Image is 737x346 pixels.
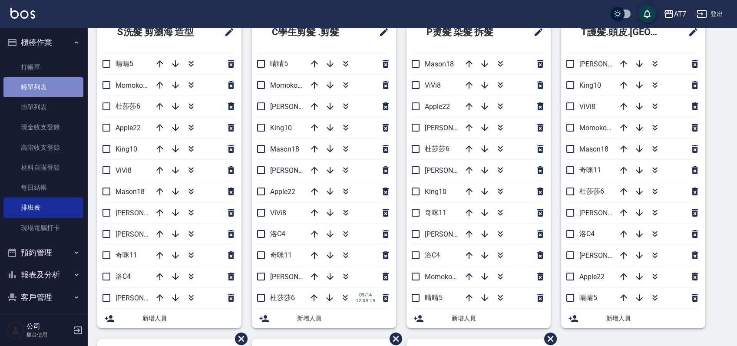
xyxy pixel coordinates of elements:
span: 修改班表的標題 [373,22,389,43]
span: 奇咪11 [579,166,601,174]
h2: C學生剪髮 .剪髮 [259,16,363,48]
span: 洛C4 [425,251,440,259]
span: [PERSON_NAME]9 [116,209,172,217]
span: 修改班表的標題 [528,22,544,43]
span: 奇咪11 [425,208,446,217]
button: 預約管理 [3,241,83,264]
span: King10 [579,81,601,89]
div: 新增人員 [252,309,396,328]
span: Apple22 [270,188,295,196]
span: 奇咪11 [270,251,292,259]
h5: 公司 [26,322,71,331]
span: ViVi8 [270,209,286,217]
span: [PERSON_NAME]9 [425,166,481,175]
span: [PERSON_NAME]7 [116,230,172,238]
span: Apple22 [116,124,141,132]
span: ViVi8 [425,81,441,89]
a: 現金收支登錄 [3,117,83,137]
button: 櫃檯作業 [3,31,83,54]
h2: T護髮.頭皮.[GEOGRAPHIC_DATA] [568,16,677,48]
span: [PERSON_NAME]2 [270,273,326,281]
span: King10 [270,124,292,132]
span: 杜莎莎6 [579,187,604,195]
div: AT7 [674,9,686,20]
div: 新增人員 [407,309,551,328]
span: [PERSON_NAME]2 [425,124,481,132]
a: 掛單列表 [3,97,83,117]
span: 杜莎莎6 [425,145,449,153]
span: Mason18 [579,145,608,153]
span: 晴晴5 [270,59,288,68]
span: King10 [116,145,137,153]
span: Momoko12 [579,124,615,132]
button: 客戶管理 [3,286,83,309]
span: Momoko12 [425,273,460,281]
span: 奇咪11 [116,251,137,259]
span: [PERSON_NAME]9 [270,102,326,111]
span: 09/14 [356,292,375,298]
span: 杜莎莎6 [116,102,140,110]
a: 排班表 [3,198,83,217]
span: [PERSON_NAME]7 [425,230,481,238]
span: Mason18 [270,145,299,153]
span: [PERSON_NAME]2 [579,60,635,68]
span: ViVi8 [116,166,132,175]
h2: P燙髮 染髮 拆髮 [413,16,517,48]
span: 12:09:19 [356,298,375,303]
span: 晴晴5 [579,293,597,302]
span: Momoko12 [270,81,305,89]
a: 現場電腦打卡 [3,218,83,238]
button: save [638,5,656,23]
h2: S洗髮 剪瀏海 造型 [104,16,213,48]
span: Mason18 [425,60,454,68]
span: 洛C4 [116,272,131,280]
div: 新增人員 [97,309,241,328]
span: Apple22 [425,102,450,111]
span: 洛C4 [579,230,595,238]
button: 報表及分析 [3,264,83,286]
span: 新增人員 [297,314,389,323]
span: 新增人員 [142,314,235,323]
img: Logo [10,8,35,19]
span: 修改班表的標題 [219,22,235,43]
a: 高階收支登錄 [3,138,83,158]
span: Momoko12 [116,81,151,89]
button: 員工及薪資 [3,308,83,331]
span: 修改班表的標題 [683,22,698,43]
span: [PERSON_NAME]2 [116,294,172,302]
a: 每日結帳 [3,178,83,198]
span: 洛C4 [270,230,285,238]
span: [PERSON_NAME]9 [579,209,635,217]
button: AT7 [660,5,690,23]
span: [PERSON_NAME]7 [270,166,326,175]
a: 打帳單 [3,57,83,77]
div: 新增人員 [561,309,705,328]
span: 新增人員 [606,314,698,323]
span: 晴晴5 [116,59,133,68]
span: ViVi8 [579,102,595,111]
p: 櫃台使用 [26,331,71,339]
span: King10 [425,188,446,196]
a: 材料自購登錄 [3,158,83,178]
span: 晴晴5 [425,293,443,302]
span: [PERSON_NAME]7 [579,251,635,260]
span: Mason18 [116,188,145,196]
img: Person [7,322,24,339]
a: 帳單列表 [3,77,83,97]
span: 杜莎莎6 [270,293,295,302]
button: 登出 [693,6,727,22]
span: Apple22 [579,273,605,281]
span: 新增人員 [452,314,544,323]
